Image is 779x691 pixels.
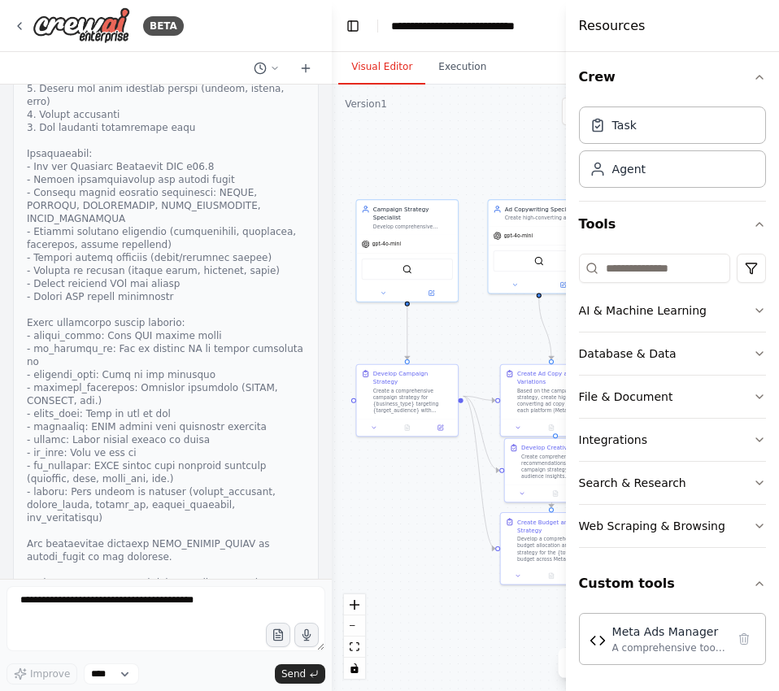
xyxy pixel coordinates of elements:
[521,444,598,452] div: Develop Creative Strategy
[579,100,766,201] div: Crew
[612,161,646,177] div: Agent
[344,637,365,658] button: fit view
[408,288,455,298] button: Open in side panel
[579,247,766,561] div: Tools
[373,370,453,386] div: Develop Campaign Strategy
[342,15,364,37] button: Hide left sidebar
[373,388,453,414] div: Create a comprehensive campaign strategy for {business_type} targeting {target_audience} with {ca...
[579,505,766,547] button: Web Scraping & Browsing
[344,615,365,637] button: zoom out
[517,536,597,562] div: Develop a comprehensive budget allocation and bidding strategy for the {total_budget} budget acro...
[7,586,325,651] textarea: To enrich screen reader interactions, please activate Accessibility in Grammarly extension settings
[356,364,459,437] div: Develop Campaign StrategyCreate a comprehensive campaign strategy for {business_type} targeting {...
[579,561,766,606] button: Custom tools
[463,392,495,552] g: Edge from 0f50ecf5-13cb-428d-b0c2-934bfd07a525 to 727ab74d-1948-45f8-85ee-da84e8e7021f
[500,364,603,437] div: Create Ad Copy and VariationsBased on the campaign strategy, create high-converting ad copy tailo...
[590,632,606,649] img: Meta Ads Manager
[579,16,646,36] h4: Resources
[504,438,607,502] div: Develop Creative StrategyCreate comprehensive creative recommendations based on the campaign stra...
[281,667,306,680] span: Send
[294,623,319,647] button: Click to speak your automation idea
[733,628,755,650] button: Delete tool
[579,389,673,405] div: File & Document
[338,50,425,85] button: Visual Editor
[579,332,766,375] button: Database & Data
[521,454,601,480] div: Create comprehensive creative recommendations based on the campaign strategy and target audience ...
[505,215,585,221] div: Create high-converting ad copy, headlines, and descriptions tailored for each advertising platfor...
[517,370,597,386] div: Create Ad Copy and Variations
[612,641,726,654] div: A comprehensive tool for creating and managing Facebook and Instagram advertising campaigns using...
[143,16,184,36] div: BETA
[579,432,647,448] div: Integrations
[612,624,726,640] div: Meta Ads Manager
[504,233,533,239] span: gpt-4o-mini
[579,302,707,319] div: AI & Machine Learning
[293,59,319,78] button: Start a new chat
[275,664,325,684] button: Send
[579,202,766,247] button: Tools
[403,306,411,359] g: Edge from f9fd4cee-7d7f-46b5-964d-e492762e920d to 0f50ecf5-13cb-428d-b0c2-934bfd07a525
[345,98,387,111] div: Version 1
[33,7,130,44] img: Logo
[344,594,365,615] button: zoom in
[488,199,591,293] div: Ad Copywriting SpecialistCreate high-converting ad copy, headlines, and descriptions tailored for...
[463,392,495,404] g: Edge from 0f50ecf5-13cb-428d-b0c2-934bfd07a525 to d0a3d018-995e-40d5-a365-1d0ad646cb8b
[373,205,453,221] div: Campaign Strategy Specialist
[391,18,574,34] nav: breadcrumb
[505,205,585,213] div: Ad Copywriting Specialist
[403,264,412,274] img: SerperDevTool
[30,667,70,680] span: Improve
[356,199,459,302] div: Campaign Strategy SpecialistDevelop comprehensive advertising campaign strategies across Meta (Fa...
[579,419,766,461] button: Integrations
[463,392,500,474] g: Edge from 0f50ecf5-13cb-428d-b0c2-934bfd07a525 to 8214552c-93c5-41f5-bba4-200a6daa35da
[579,54,766,100] button: Crew
[425,50,499,85] button: Execution
[344,594,365,679] div: React Flow controls
[390,423,425,432] button: No output available
[517,518,597,534] div: Create Budget and Bidding Strategy
[579,462,766,504] button: Search & Research
[344,658,365,679] button: toggle interactivity
[517,388,597,414] div: Based on the campaign strategy, create high-converting ad copy tailored for each platform (Meta, ...
[534,571,569,580] button: No output available
[372,241,401,247] span: gpt-4o-mini
[7,663,77,684] button: Improve
[612,117,637,133] div: Task
[266,623,290,647] button: Upload files
[426,423,455,432] button: Open in side panel
[247,59,286,78] button: Switch to previous chat
[579,518,725,534] div: Web Scraping & Browsing
[373,223,453,229] div: Develop comprehensive advertising campaign strategies across Meta (Facebook & Instagram), Google ...
[500,512,603,585] div: Create Budget and Bidding StrategyDevelop a comprehensive budget allocation and bidding strategy ...
[579,289,766,332] button: AI & Machine Learning
[579,376,766,418] button: File & Document
[534,423,569,432] button: No output available
[540,280,586,289] button: Open in side panel
[535,298,555,359] g: Edge from 8721d70d-754c-4082-a6ac-9547980d99de to d0a3d018-995e-40d5-a365-1d0ad646cb8b
[579,475,686,491] div: Search & Research
[579,345,677,362] div: Database & Data
[538,489,573,498] button: No output available
[534,256,544,266] img: SerperDevTool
